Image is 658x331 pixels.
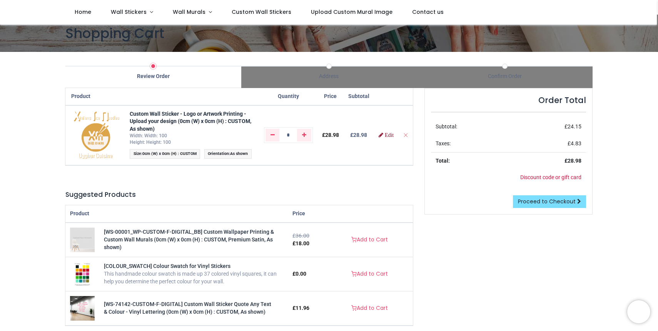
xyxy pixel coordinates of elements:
span: 0.00 [296,271,306,277]
a: [WS-00001_WP-CUSTOM-F-DIGITAL_BB] Custom Wallpaper Printing & Custom Wall Murals (0cm (W) x 0cm (... [70,236,95,243]
span: 4.83 [571,140,581,146]
span: As shown [230,151,248,156]
a: [COLOUR_SWATCH] Colour Swatch for Vinyl Stickers [73,271,91,277]
span: 28.98 [325,132,339,138]
a: Add one [297,129,311,141]
span: Wall Murals [173,8,205,16]
th: Subtotal [344,88,374,105]
a: [COLOUR_SWATCH] Colour Swatch for Vinyl Stickers [104,263,230,269]
a: Add to Cart [346,268,393,281]
span: £ [568,140,581,146]
td: Subtotal: [431,118,515,135]
th: Price [288,205,326,223]
img: [COLOUR_SWATCH] Colour Swatch for Vinyl Stickers [73,262,91,286]
span: 28.98 [353,132,367,138]
span: £ [292,305,309,311]
span: Height: Height: 100 [130,140,171,145]
span: Proceed to Checkout [518,198,576,205]
span: Wall Stickers [111,8,147,16]
img: [WS-74142-CUSTOM-F-DIGITAL] Custom Wall Sticker Quote Any Text & Colour - Vinyl Lettering (0cm (W... [70,296,95,321]
img: [WS-00001_WP-CUSTOM-F-DIGITAL_BB] Custom Wallpaper Printing & Custom Wall Murals (0cm (W) x 0cm (... [70,228,95,252]
a: Discount code or gift card [520,174,581,180]
span: 0cm (W) x 0cm (H) : CUSTOM [142,151,197,156]
a: Add to Cart [346,233,393,246]
a: [WS-74142-CUSTOM-F-DIGITAL] Custom Wall Sticker Quote Any Text & Colour - Vinyl Lettering (0cm (W... [70,305,95,311]
div: Review Order [65,73,241,80]
h4: Order Total [431,95,586,106]
h1: Shopping Cart [65,24,593,43]
span: : [130,149,200,159]
span: 24.15 [568,123,581,130]
span: : [204,149,252,159]
a: [WS-00001_WP-CUSTOM-F-DIGITAL_BB] Custom Wallpaper Printing & Custom Wall Murals (0cm (W) x 0cm (... [104,229,274,250]
span: Edit [385,132,394,138]
span: Home [75,8,91,16]
strong: Total: [436,158,450,164]
span: Custom Wall Stickers [232,8,291,16]
a: Remove from cart [403,132,408,138]
span: Contact us [412,8,444,16]
span: Size [134,151,141,156]
span: £ [322,132,339,138]
span: Orientation [208,151,229,156]
iframe: Brevo live chat [627,300,650,323]
span: 36.00 [296,233,309,239]
a: Proceed to Checkout [513,195,586,208]
del: £ [292,233,309,239]
a: Add to Cart [346,302,393,315]
a: Custom Wall Sticker - Logo or Artwork Printing - Upload your design (0cm (W) x 0cm (H) : CUSTOM, ... [130,111,251,132]
div: Address [241,73,417,80]
a: [WS-74142-CUSTOM-F-DIGITAL] Custom Wall Sticker Quote Any Text & Colour - Vinyl Lettering (0cm (W... [104,301,271,315]
span: £ [292,240,309,246]
div: This handmade colour swatch is made up 37 colored vinyl squares, it can help you determine the pe... [104,270,283,285]
th: Price [317,88,344,105]
a: Edit [379,132,394,138]
div: Confirm Order [417,73,593,80]
img: GuAb1AAAABklEQVQDALG19fwN+dWlAAAAAElFTkSuQmCC [71,110,120,160]
th: Product [65,205,288,223]
span: Quantity [278,93,299,99]
strong: £ [564,158,581,164]
span: 11.96 [296,305,309,311]
span: Upload Custom Mural Image [311,8,392,16]
b: £ [350,132,367,138]
span: 28.98 [568,158,581,164]
span: Width: Width: 100 [130,133,167,138]
span: £ [564,123,581,130]
td: Taxes: [431,135,515,152]
a: Remove one [266,129,280,141]
span: £ [292,271,306,277]
th: Product [65,88,125,105]
span: 18.00 [296,240,309,246]
h5: Suggested Products [65,190,413,200]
